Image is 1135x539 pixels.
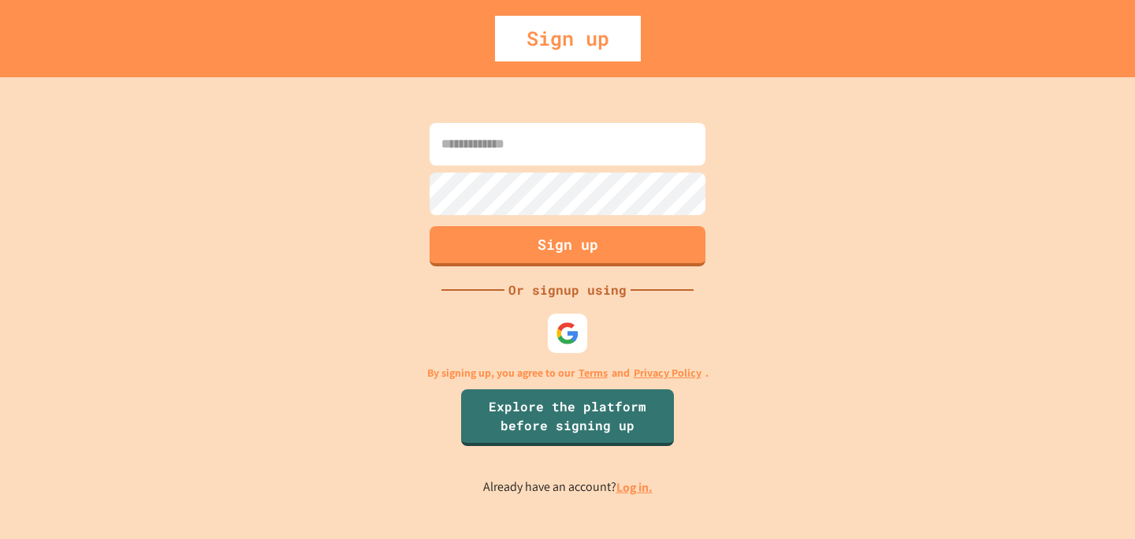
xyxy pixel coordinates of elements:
[579,365,608,381] a: Terms
[427,365,709,381] p: By signing up, you agree to our and .
[430,226,705,266] button: Sign up
[634,365,701,381] a: Privacy Policy
[504,281,631,299] div: Or signup using
[556,322,579,345] img: google-icon.svg
[616,479,653,496] a: Log in.
[1069,476,1119,523] iframe: chat widget
[1004,407,1119,474] iframe: chat widget
[483,478,653,497] p: Already have an account?
[495,16,641,61] div: Sign up
[461,389,674,446] a: Explore the platform before signing up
